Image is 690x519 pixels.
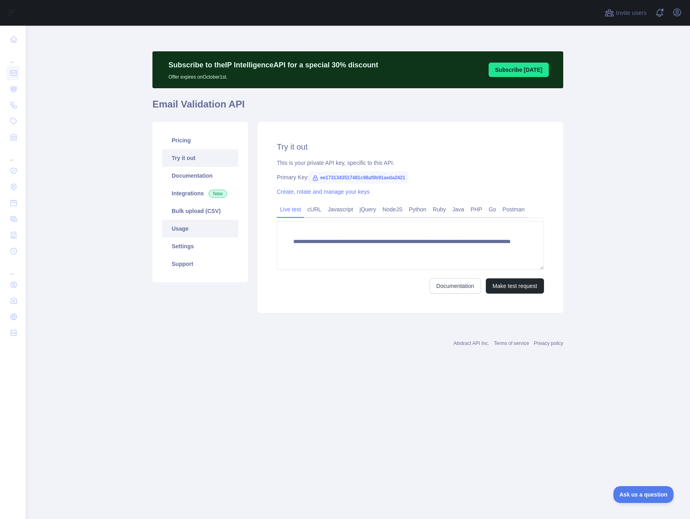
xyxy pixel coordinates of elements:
[325,203,356,216] a: Javascript
[486,278,544,294] button: Make test request
[6,260,19,276] div: ...
[616,8,647,18] span: Invite users
[162,167,238,184] a: Documentation
[162,220,238,237] a: Usage
[162,184,238,202] a: Integrations New
[430,203,449,216] a: Ruby
[162,202,238,220] a: Bulk upload (CSV)
[162,237,238,255] a: Settings
[603,6,648,19] button: Invite users
[304,203,325,216] a: cURL
[534,341,563,346] a: Privacy policy
[430,278,481,294] a: Documentation
[6,146,19,162] div: ...
[6,48,19,64] div: ...
[277,173,544,181] div: Primary Key:
[209,190,227,198] span: New
[499,203,528,216] a: Postman
[277,189,369,195] a: Create, rotate and manage your keys
[494,341,529,346] a: Terms of service
[309,172,408,184] span: ee1731343517481c98af0b91aeda2421
[277,159,544,167] div: This is your private API key, specific to this API.
[489,63,549,77] button: Subscribe [DATE]
[162,132,238,149] a: Pricing
[406,203,430,216] a: Python
[152,98,563,117] h1: Email Validation API
[356,203,379,216] a: jQuery
[449,203,468,216] a: Java
[379,203,406,216] a: NodeJS
[277,141,544,152] h2: Try it out
[613,486,674,503] iframe: Toggle Customer Support
[454,341,489,346] a: Abstract API Inc.
[168,59,378,71] p: Subscribe to the IP Intelligence API for a special 30 % discount
[485,203,499,216] a: Go
[162,255,238,273] a: Support
[467,203,485,216] a: PHP
[162,149,238,167] a: Try it out
[168,71,378,80] p: Offer expires on October 1st.
[277,203,304,216] a: Live test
